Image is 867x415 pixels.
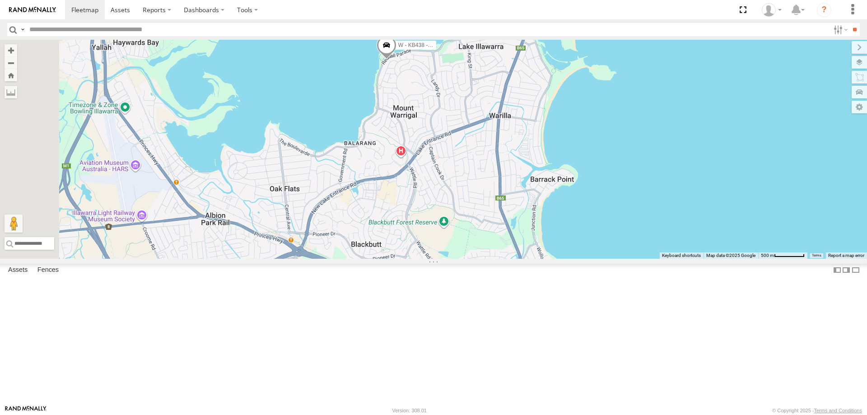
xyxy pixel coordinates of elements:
[33,264,63,276] label: Fences
[19,23,26,36] label: Search Query
[772,408,862,413] div: © Copyright 2025 -
[5,214,23,233] button: Drag Pegman onto the map to open Street View
[814,408,862,413] a: Terms and Conditions
[830,23,849,36] label: Search Filter Options
[5,44,17,56] button: Zoom in
[851,264,860,277] label: Hide Summary Table
[398,42,474,48] span: W - KB438 - [PERSON_NAME]
[9,7,56,13] img: rand-logo.svg
[759,3,785,17] div: Tye Clark
[5,86,17,98] label: Measure
[833,264,842,277] label: Dock Summary Table to the Left
[852,101,867,113] label: Map Settings
[4,264,32,276] label: Assets
[662,252,701,259] button: Keyboard shortcuts
[812,254,821,257] a: Terms (opens in new tab)
[842,264,851,277] label: Dock Summary Table to the Right
[761,253,774,258] span: 500 m
[5,56,17,69] button: Zoom out
[5,69,17,81] button: Zoom Home
[392,408,427,413] div: Version: 308.01
[758,252,807,259] button: Map Scale: 500 m per 64 pixels
[828,253,864,258] a: Report a map error
[706,253,755,258] span: Map data ©2025 Google
[817,3,831,17] i: ?
[5,406,47,415] a: Visit our Website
